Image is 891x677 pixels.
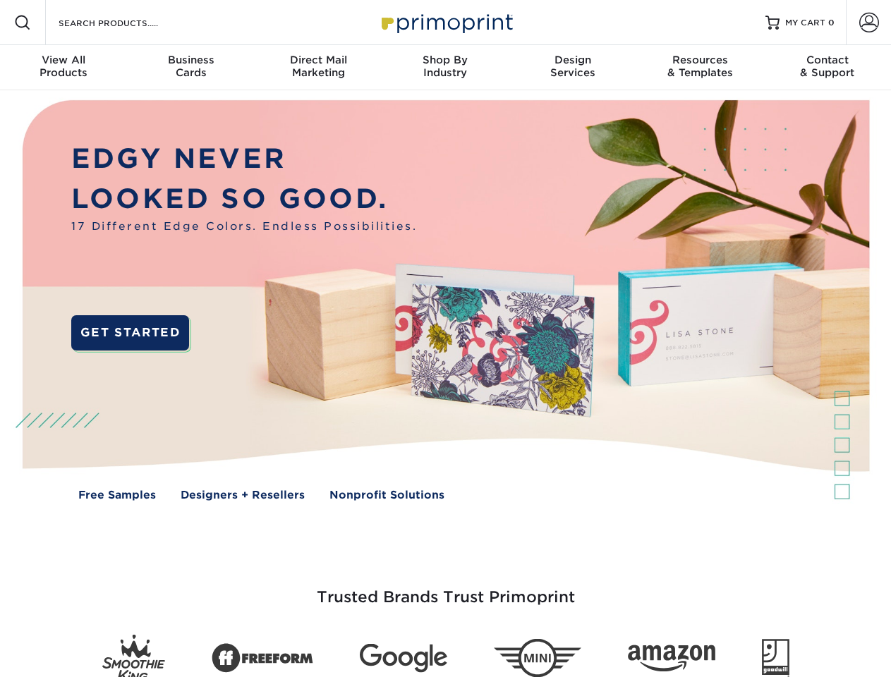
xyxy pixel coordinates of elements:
a: Resources& Templates [636,45,763,90]
div: & Support [764,54,891,79]
a: Free Samples [78,487,156,504]
span: Direct Mail [255,54,382,66]
div: Industry [382,54,509,79]
h3: Trusted Brands Trust Primoprint [33,554,859,623]
div: & Templates [636,54,763,79]
span: Business [127,54,254,66]
a: Shop ByIndustry [382,45,509,90]
span: Design [509,54,636,66]
div: Cards [127,54,254,79]
span: Resources [636,54,763,66]
span: Shop By [382,54,509,66]
span: MY CART [785,17,825,29]
a: Contact& Support [764,45,891,90]
a: BusinessCards [127,45,254,90]
a: Designers + Resellers [181,487,305,504]
p: EDGY NEVER [71,139,417,179]
div: Services [509,54,636,79]
input: SEARCH PRODUCTS..... [57,14,195,31]
img: Google [360,644,447,673]
div: Marketing [255,54,382,79]
span: 17 Different Edge Colors. Endless Possibilities. [71,219,417,235]
img: Amazon [628,645,715,672]
a: Direct MailMarketing [255,45,382,90]
p: LOOKED SO GOOD. [71,179,417,219]
img: Primoprint [375,7,516,37]
span: 0 [828,18,835,28]
span: Contact [764,54,891,66]
a: GET STARTED [71,315,189,350]
a: Nonprofit Solutions [329,487,444,504]
img: Goodwill [762,639,789,677]
a: DesignServices [509,45,636,90]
